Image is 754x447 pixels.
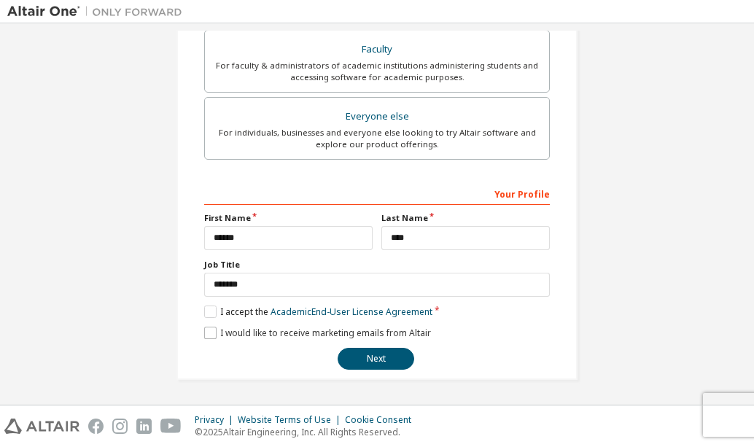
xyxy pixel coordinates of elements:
[204,327,431,339] label: I would like to receive marketing emails from Altair
[345,414,420,426] div: Cookie Consent
[160,419,182,434] img: youtube.svg
[238,414,345,426] div: Website Terms of Use
[136,419,152,434] img: linkedin.svg
[112,419,128,434] img: instagram.svg
[204,182,550,205] div: Your Profile
[271,306,432,318] a: Academic End-User License Agreement
[214,39,540,60] div: Faculty
[204,259,550,271] label: Job Title
[204,306,432,318] label: I accept the
[88,419,104,434] img: facebook.svg
[338,348,414,370] button: Next
[214,60,540,83] div: For faculty & administrators of academic institutions administering students and accessing softwa...
[4,419,79,434] img: altair_logo.svg
[195,414,238,426] div: Privacy
[7,4,190,19] img: Altair One
[214,106,540,127] div: Everyone else
[195,426,420,438] p: © 2025 Altair Engineering, Inc. All Rights Reserved.
[381,212,550,224] label: Last Name
[214,127,540,150] div: For individuals, businesses and everyone else looking to try Altair software and explore our prod...
[204,212,373,224] label: First Name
